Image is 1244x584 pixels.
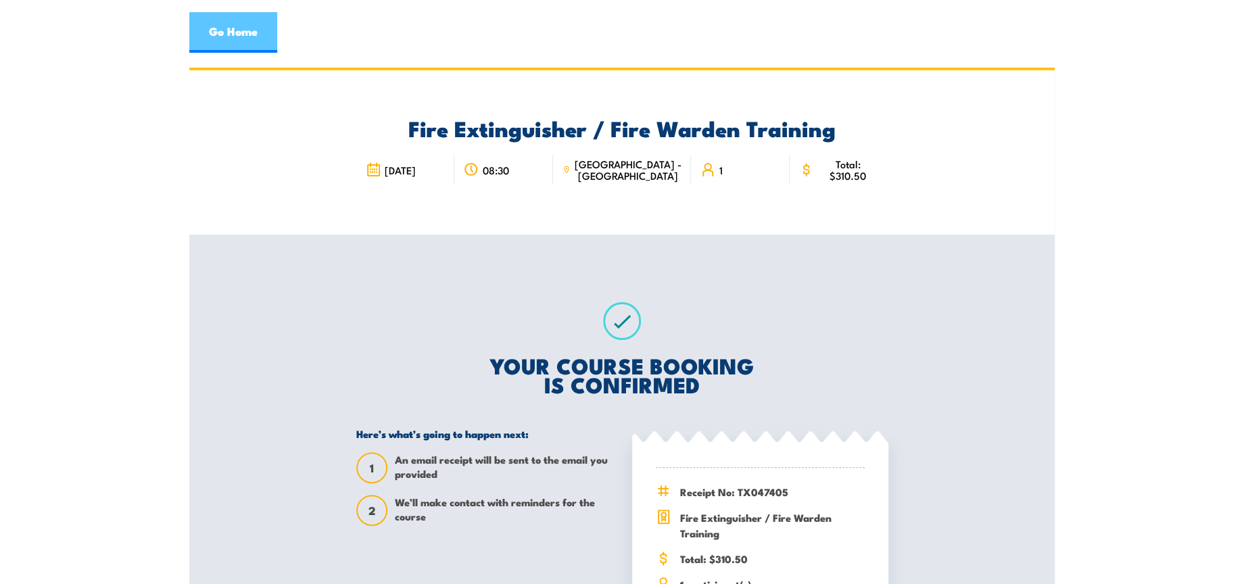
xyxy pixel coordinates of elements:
h2: Fire Extinguisher / Fire Warden Training [356,118,888,137]
span: 2 [358,504,386,518]
span: [GEOGRAPHIC_DATA] - [GEOGRAPHIC_DATA] [574,158,681,181]
span: 1 [719,164,723,176]
span: 1 [358,461,386,475]
h2: YOUR COURSE BOOKING IS CONFIRMED [356,356,888,393]
span: Receipt No: TX047405 [680,484,865,500]
span: Fire Extinguisher / Fire Warden Training [680,510,865,541]
span: Total: $310.50 [817,158,879,181]
h5: Here’s what’s going to happen next: [356,427,613,440]
span: An email receipt will be sent to the email you provided [395,452,613,483]
span: Total: $310.50 [680,551,865,566]
span: We’ll make contact with reminders for the course [395,495,613,526]
a: Go Home [189,12,277,53]
span: [DATE] [385,164,416,176]
span: 08:30 [483,164,509,176]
